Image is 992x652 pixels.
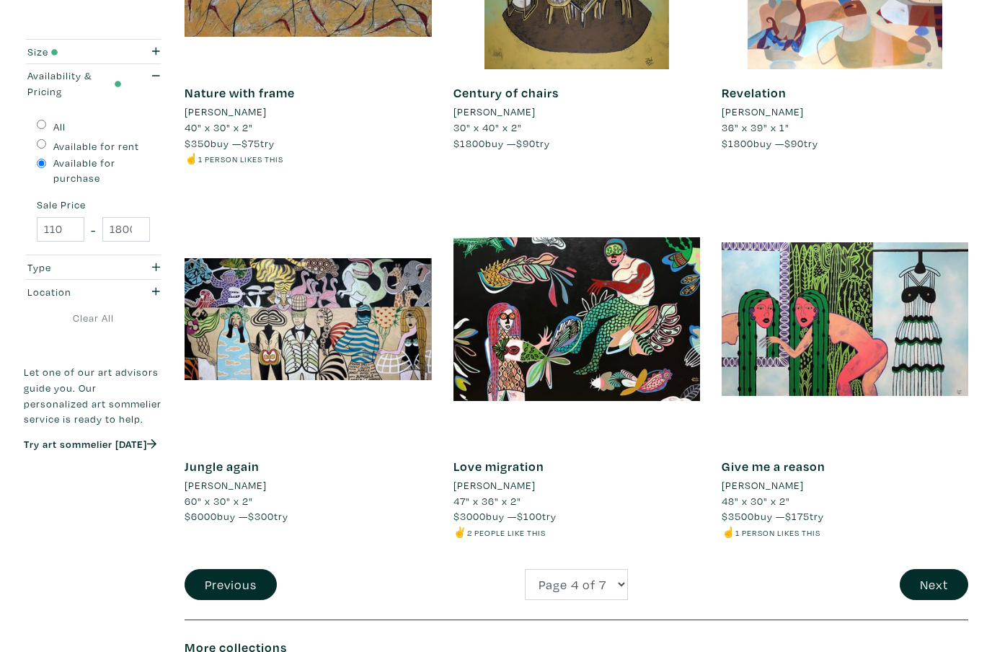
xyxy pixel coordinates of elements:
[785,509,810,523] span: $175
[900,569,968,600] button: Next
[185,136,211,150] span: $350
[517,509,542,523] span: $100
[722,104,804,120] li: [PERSON_NAME]
[185,477,431,493] a: [PERSON_NAME]
[722,458,825,475] a: Give me a reason
[37,200,150,210] small: Sale Price
[453,104,700,120] a: [PERSON_NAME]
[453,104,536,120] li: [PERSON_NAME]
[516,136,536,150] span: $90
[722,524,968,540] li: ☝️
[27,260,122,276] div: Type
[722,136,753,150] span: $1800
[185,458,260,475] a: Jungle again
[722,509,824,523] span: buy — try
[242,136,260,150] span: $75
[453,494,521,508] span: 47" x 36" x 2"
[27,284,122,300] div: Location
[185,136,275,150] span: buy — try
[248,509,274,523] span: $300
[722,509,754,523] span: $3500
[735,527,820,538] small: 1 person likes this
[185,569,277,600] button: Previous
[453,477,700,493] a: [PERSON_NAME]
[24,64,163,103] button: Availability & Pricing
[27,44,122,60] div: Size
[24,364,163,426] p: Let one of our art advisors guide you. Our personalized art sommelier service is ready to help.
[185,104,267,120] li: [PERSON_NAME]
[24,437,156,451] a: Try art sommelier [DATE]
[453,458,544,475] a: Love migration
[722,494,790,508] span: 48" x 30" x 2"
[722,104,968,120] a: [PERSON_NAME]
[453,136,485,150] span: $1800
[722,120,789,134] span: 36" x 39" x 1"
[185,104,431,120] a: [PERSON_NAME]
[185,151,431,167] li: ☝️
[185,84,295,101] a: Nature with frame
[24,280,163,304] button: Location
[53,138,139,154] label: Available for rent
[185,120,253,134] span: 40" x 30" x 2"
[185,509,217,523] span: $6000
[722,477,968,493] a: [PERSON_NAME]
[453,524,700,540] li: ✌️
[453,84,559,101] a: Century of chairs
[24,466,163,496] iframe: Customer reviews powered by Trustpilot
[722,136,818,150] span: buy — try
[91,220,96,239] span: -
[27,68,122,99] div: Availability & Pricing
[185,509,288,523] span: buy — try
[784,136,804,150] span: $90
[198,154,283,164] small: 1 person likes this
[53,155,151,186] label: Available for purchase
[24,255,163,279] button: Type
[53,119,66,135] label: All
[453,477,536,493] li: [PERSON_NAME]
[24,40,163,63] button: Size
[722,477,804,493] li: [PERSON_NAME]
[453,509,557,523] span: buy — try
[185,494,253,508] span: 60" x 30" x 2"
[453,120,522,134] span: 30" x 40" x 2"
[453,509,486,523] span: $3000
[722,84,787,101] a: Revelation
[453,136,550,150] span: buy — try
[185,477,267,493] li: [PERSON_NAME]
[24,310,163,326] a: Clear All
[467,527,546,538] small: 2 people like this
